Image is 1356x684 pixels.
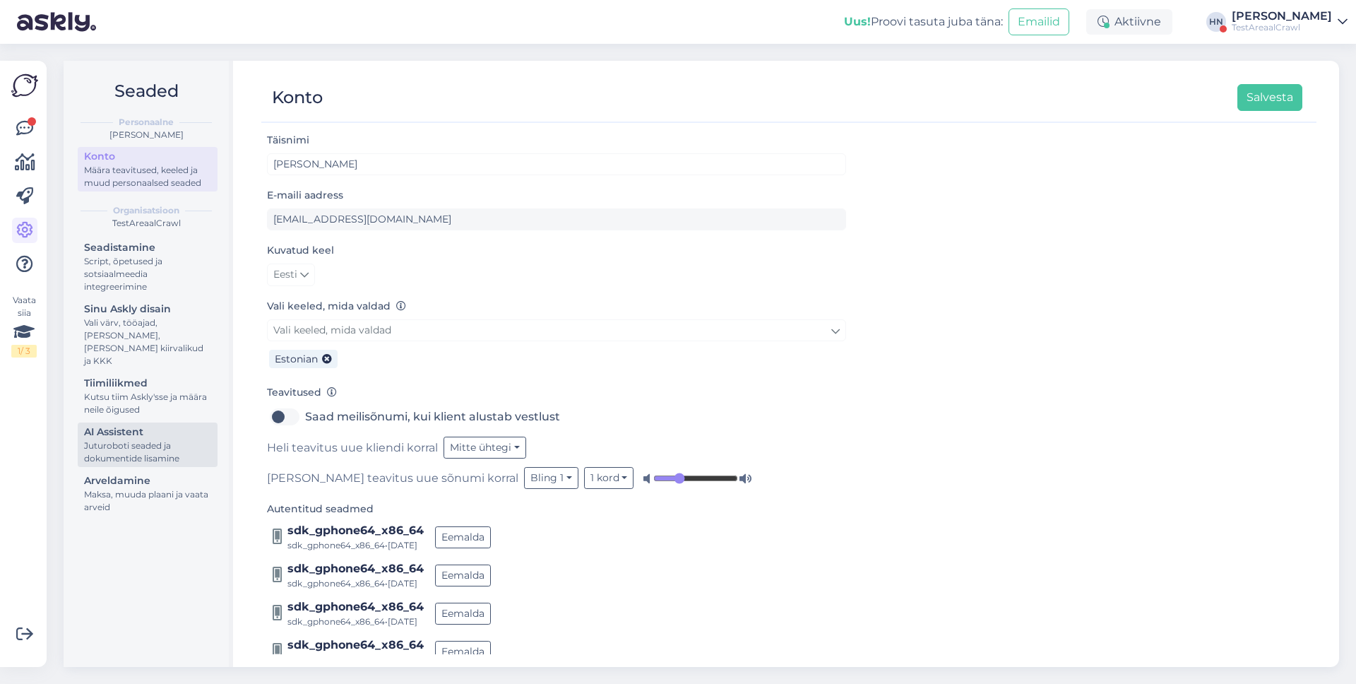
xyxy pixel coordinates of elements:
[1009,8,1069,35] button: Emailid
[78,423,218,467] a: AI AssistentJuturoboti seaded ja dokumentide lisamine
[267,502,374,517] label: Autentitud seadmed
[1086,9,1172,35] div: Aktiivne
[287,615,424,628] div: sdk_gphone64_x86_64 • [DATE]
[287,577,424,590] div: sdk_gphone64_x86_64 • [DATE]
[287,539,424,552] div: sdk_gphone64_x86_64 • [DATE]
[287,654,424,666] div: sdk_gphone64_x86_64 • [DATE]
[75,129,218,141] div: [PERSON_NAME]
[267,385,337,400] label: Teavitused
[273,324,391,336] span: Vali keeled, mida valdad
[75,217,218,230] div: TestAreaalCrawl
[84,425,211,440] div: AI Assistent
[267,133,309,148] label: Täisnimi
[78,238,218,295] a: SeadistamineScript, õpetused ja sotsiaalmeedia integreerimine
[435,641,491,663] button: Eemalda
[844,13,1003,30] div: Proovi tasuta juba täna:
[272,84,323,111] div: Konto
[84,391,211,416] div: Kutsu tiim Askly'sse ja määra neile õigused
[273,267,297,283] span: Eesti
[267,208,846,230] input: Sisesta e-maili aadress
[524,467,578,489] button: Bling 1
[267,319,846,341] a: Vali keeled, mida valdad
[84,317,211,367] div: Vali värv, tööajad, [PERSON_NAME], [PERSON_NAME] kiirvalikud ja KKK
[267,188,343,203] label: E-maili aadress
[11,72,38,99] img: Askly Logo
[84,376,211,391] div: Tiimiliikmed
[1232,11,1332,22] div: [PERSON_NAME]
[287,598,424,615] div: sdk_gphone64_x86_64
[305,406,560,428] label: Saad meilisõnumi, kui klient alustab vestlust
[119,116,174,129] b: Personaalne
[584,467,634,489] button: 1 kord
[1237,84,1302,111] button: Salvesta
[267,437,846,459] div: Heli teavitus uue kliendi korral
[287,522,424,539] div: sdk_gphone64_x86_64
[84,255,211,293] div: Script, õpetused ja sotsiaalmeedia integreerimine
[84,149,211,164] div: Konto
[11,345,37,358] div: 1 / 3
[84,488,211,514] div: Maksa, muuda plaani ja vaata arveid
[444,437,526,459] button: Mitte ühtegi
[78,147,218,191] a: KontoMäära teavitused, keeled ja muud personaalsed seaded
[267,264,315,286] a: Eesti
[435,565,491,586] button: Eemalda
[11,294,37,358] div: Vaata siia
[78,471,218,516] a: ArveldamineMaksa, muuda plaani ja vaata arveid
[84,440,211,465] div: Juturoboti seaded ja dokumentide lisamine
[78,300,218,370] a: Sinu Askly disainVali värv, tööajad, [PERSON_NAME], [PERSON_NAME] kiirvalikud ja KKK
[84,473,211,488] div: Arveldamine
[435,603,491,625] button: Eemalda
[275,353,318,365] span: Estonian
[435,526,491,548] button: Eemalda
[75,78,218,105] h2: Seaded
[287,560,424,577] div: sdk_gphone64_x86_64
[84,302,211,317] div: Sinu Askly disain
[84,164,211,189] div: Määra teavitused, keeled ja muud personaalsed seaded
[1206,12,1226,32] div: HN
[84,240,211,255] div: Seadistamine
[113,204,179,217] b: Organisatsioon
[1232,11,1348,33] a: [PERSON_NAME]TestAreaalCrawl
[267,153,846,175] input: Sisesta nimi
[1232,22,1332,33] div: TestAreaalCrawl
[267,467,846,489] div: [PERSON_NAME] teavitus uue sõnumi korral
[267,243,334,258] label: Kuvatud keel
[287,637,424,654] div: sdk_gphone64_x86_64
[78,374,218,418] a: TiimiliikmedKutsu tiim Askly'sse ja määra neile õigused
[844,15,871,28] b: Uus!
[267,299,406,314] label: Vali keeled, mida valdad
